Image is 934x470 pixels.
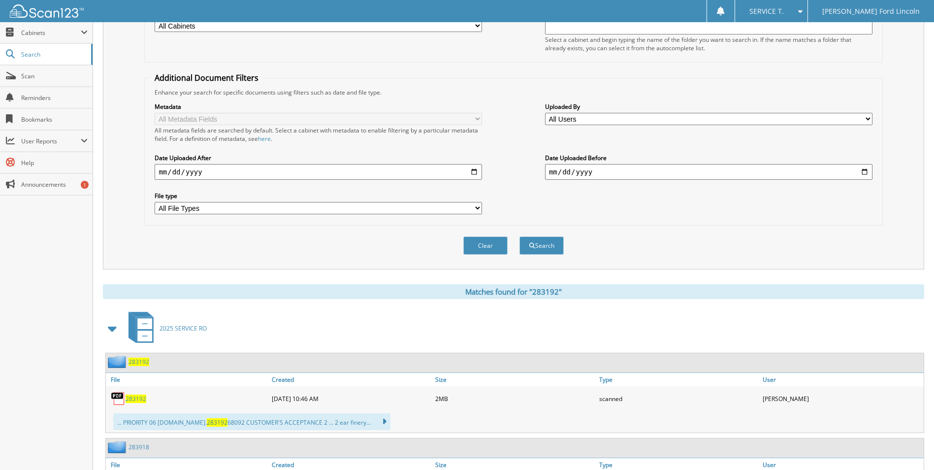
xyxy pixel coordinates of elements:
a: 2025 SERVICE RO [123,309,207,348]
a: File [106,373,269,386]
span: Reminders [21,94,88,102]
img: scan123-logo-white.svg [10,4,84,18]
span: 2025 SERVICE RO [160,324,207,333]
span: SERVICE T. [749,8,784,14]
label: Date Uploaded After [155,154,482,162]
label: Uploaded By [545,102,872,111]
a: 283192 [126,395,146,403]
span: Scan [21,72,88,80]
a: 283192 [129,358,149,366]
a: here [258,134,271,143]
div: [DATE] 10:46 AM [269,389,433,408]
img: PDF.png [111,391,126,406]
span: Help [21,159,88,167]
span: [PERSON_NAME] Ford Lincoln [822,8,920,14]
div: All metadata fields are searched by default. Select a cabinet with metadata to enable filtering b... [155,126,482,143]
img: folder2.png [108,356,129,368]
div: 1 [81,181,89,189]
button: Clear [463,236,508,255]
a: 283918 [129,443,149,451]
a: Created [269,373,433,386]
div: Matches found for "283192" [103,284,924,299]
label: Metadata [155,102,482,111]
span: User Reports [21,137,81,145]
a: Size [433,373,596,386]
div: Select a cabinet and begin typing the name of the folder you want to search in. If the name match... [545,35,872,52]
span: Announcements [21,180,88,189]
a: User [760,373,924,386]
button: Search [519,236,564,255]
span: Search [21,50,86,59]
a: Type [597,373,760,386]
div: 2MB [433,389,596,408]
legend: Additional Document Filters [150,72,263,83]
div: scanned [597,389,760,408]
span: Bookmarks [21,115,88,124]
span: 283192 [207,418,227,427]
label: Date Uploaded Before [545,154,872,162]
img: folder2.png [108,441,129,453]
div: ... PRIORITY 06 [DOMAIN_NAME]. 68092 CUSTOMER'S ACCEPTANCE 2 ... 2 ear finery... [113,413,390,430]
input: start [155,164,482,180]
input: end [545,164,872,180]
span: Cabinets [21,29,81,37]
div: [PERSON_NAME] [760,389,924,408]
div: Enhance your search for specific documents using filters such as date and file type. [150,88,877,97]
label: File type [155,192,482,200]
